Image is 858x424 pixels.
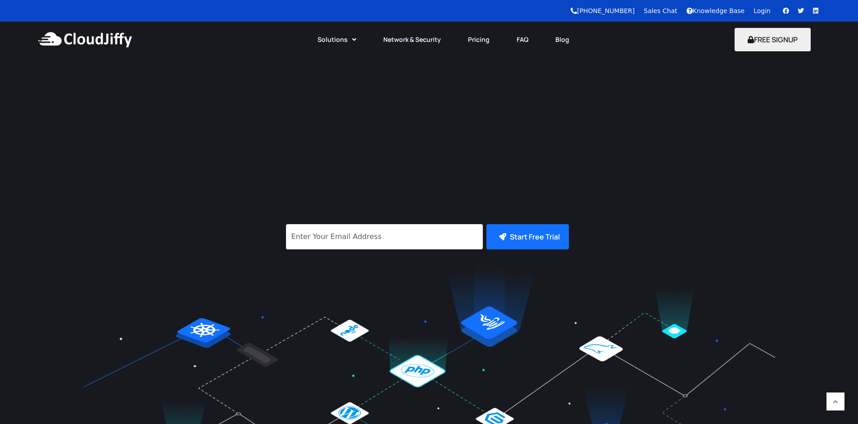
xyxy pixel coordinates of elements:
[644,7,677,14] a: Sales Chat
[754,7,771,14] a: Login
[370,30,454,50] a: Network & Security
[286,224,483,249] input: Enter Your Email Address
[542,30,583,50] a: Blog
[304,30,370,50] a: Solutions
[686,7,745,14] a: Knowledge Base
[735,35,811,45] a: FREE SIGNUP
[503,30,542,50] a: FAQ
[454,30,503,50] a: Pricing
[735,28,811,51] button: FREE SIGNUP
[571,7,635,14] a: [PHONE_NUMBER]
[486,224,569,249] button: Start Free Trial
